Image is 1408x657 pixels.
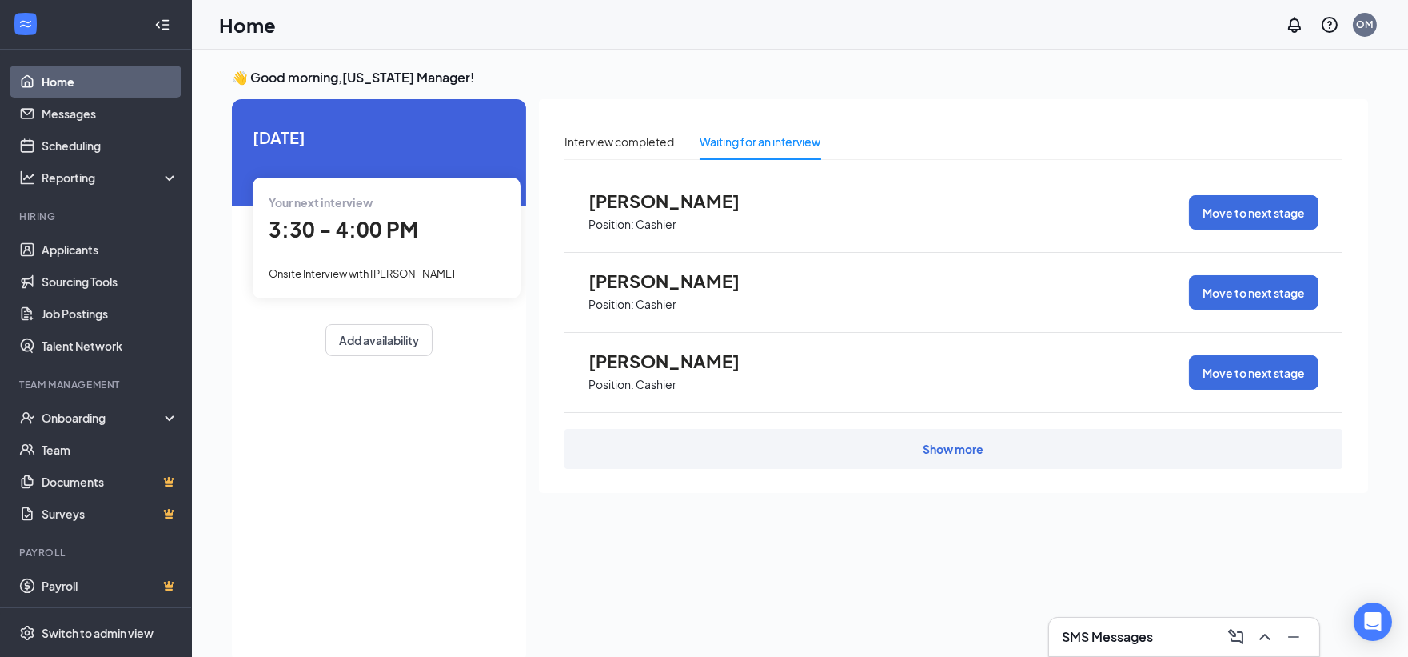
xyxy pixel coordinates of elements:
button: Move to next stage [1189,195,1318,230]
p: Cashier [636,297,676,312]
div: Interview completed [564,133,674,150]
button: ComposeMessage [1223,624,1249,650]
p: Cashier [636,377,676,392]
div: Waiting for an interview [700,133,820,150]
a: Talent Network [42,330,178,362]
h1: Home [219,11,276,38]
a: Applicants [42,234,178,266]
a: Sourcing Tools [42,266,178,298]
a: Scheduling [42,130,178,162]
svg: WorkstreamLogo [18,16,34,32]
a: Job Postings [42,298,178,330]
button: ChevronUp [1252,624,1278,650]
button: Move to next stage [1189,355,1318,390]
p: Position: [588,297,634,312]
a: DocumentsCrown [42,466,178,498]
span: Your next interview [269,195,373,210]
div: Open Intercom Messenger [1354,603,1392,641]
div: OM [1357,18,1374,31]
svg: Collapse [154,17,170,33]
svg: Analysis [19,170,35,186]
a: SurveysCrown [42,498,178,530]
a: Home [42,66,178,98]
div: Onboarding [42,410,165,426]
span: [PERSON_NAME] [588,270,764,291]
svg: Notifications [1285,15,1304,34]
p: Cashier [636,217,676,232]
button: Move to next stage [1189,275,1318,310]
div: Show more [923,441,984,457]
a: Messages [42,98,178,130]
a: Team [42,434,178,466]
span: [PERSON_NAME] [588,351,764,371]
button: Minimize [1281,624,1306,650]
svg: Settings [19,625,35,641]
svg: ComposeMessage [1227,627,1246,647]
p: Position: [588,377,634,392]
div: Hiring [19,210,175,223]
svg: UserCheck [19,410,35,426]
div: Switch to admin view [42,625,154,641]
h3: SMS Messages [1062,628,1153,646]
button: Add availability [325,324,433,356]
h3: 👋 Good morning, [US_STATE] Manager ! [232,69,1368,86]
svg: ChevronUp [1255,627,1274,647]
span: [DATE] [253,125,505,150]
svg: Minimize [1284,627,1303,647]
div: Reporting [42,170,179,186]
span: 3:30 - 4:00 PM [269,216,418,242]
span: Onsite Interview with [PERSON_NAME] [269,267,455,280]
span: [PERSON_NAME] [588,190,764,211]
p: Position: [588,217,634,232]
div: Payroll [19,546,175,559]
div: Team Management [19,378,175,391]
svg: QuestionInfo [1320,15,1339,34]
a: PayrollCrown [42,570,178,602]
